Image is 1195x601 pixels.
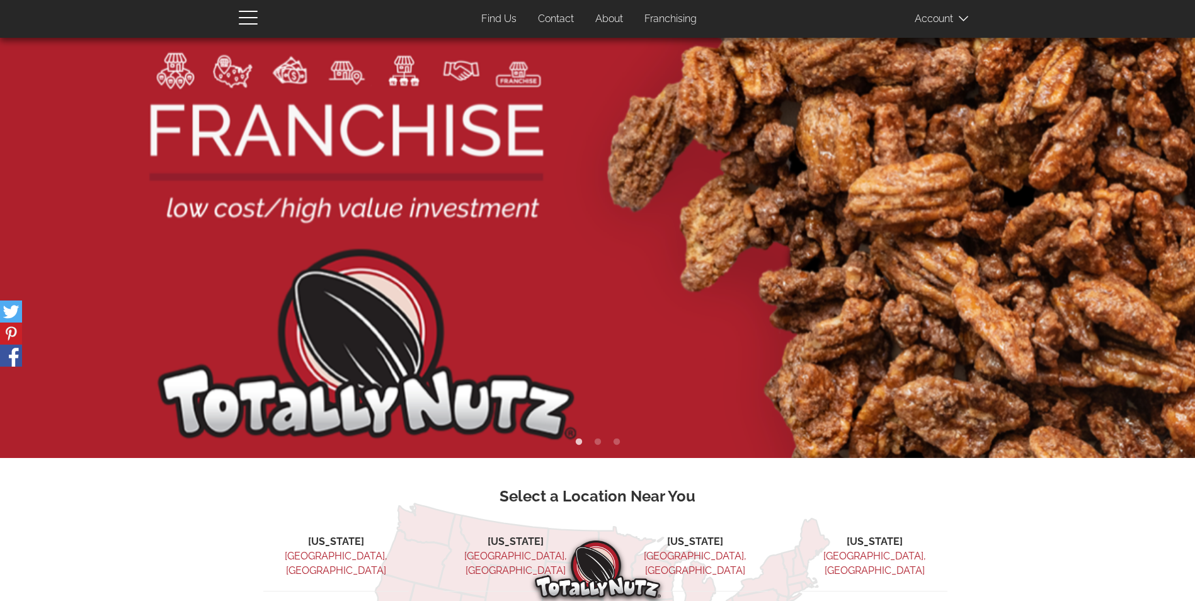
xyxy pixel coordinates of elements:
a: [GEOGRAPHIC_DATA], [GEOGRAPHIC_DATA] [285,550,387,576]
a: [GEOGRAPHIC_DATA], [GEOGRAPHIC_DATA] [823,550,926,576]
button: 3 of 3 [610,436,623,449]
h3: Select a Location Near You [248,488,947,505]
button: 1 of 3 [573,436,585,449]
a: Find Us [472,7,526,31]
a: [GEOGRAPHIC_DATA], [GEOGRAPHIC_DATA] [644,550,746,576]
button: 2 of 3 [592,436,604,449]
li: [US_STATE] [622,535,768,549]
li: [US_STATE] [802,535,947,549]
img: Totally Nutz Logo [535,541,661,598]
a: Contact [529,7,583,31]
li: [US_STATE] [263,535,409,549]
a: About [586,7,632,31]
a: [GEOGRAPHIC_DATA], [GEOGRAPHIC_DATA] [464,550,567,576]
a: Franchising [635,7,706,31]
li: [US_STATE] [443,535,588,549]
